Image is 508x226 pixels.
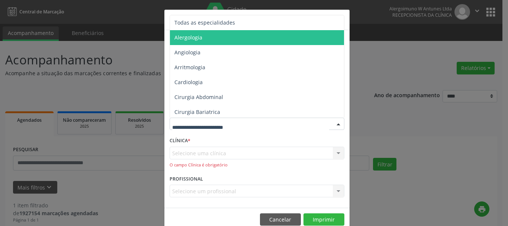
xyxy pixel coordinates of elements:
span: Cirurgia Abdominal [174,93,223,101]
span: Cardiologia [174,79,203,86]
h5: Relatório de agendamentos [170,15,255,25]
div: O campo Clínica é obrigatório [170,162,344,168]
label: PROFISSIONAL [170,173,203,185]
span: Cirurgia Bariatrica [174,108,220,115]
span: Todas as especialidades [174,19,235,26]
button: Imprimir [303,213,344,226]
span: Arritmologia [174,64,205,71]
button: Close [335,10,350,28]
span: Alergologia [174,34,202,41]
span: Angiologia [174,49,200,56]
button: Cancelar [260,213,301,226]
label: CLÍNICA [170,135,190,147]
